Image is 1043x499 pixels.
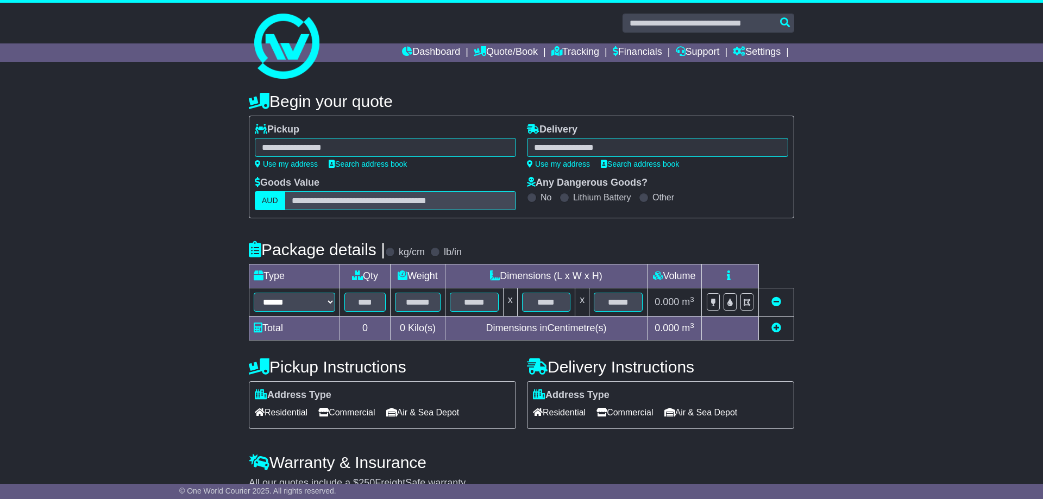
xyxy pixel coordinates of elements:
td: Kilo(s) [391,317,445,340]
span: 250 [359,477,375,488]
label: kg/cm [399,247,425,258]
td: 0 [340,317,391,340]
h4: Begin your quote [249,92,794,110]
span: © One World Courier 2025. All rights reserved. [179,487,336,495]
td: x [503,288,517,317]
span: m [682,323,694,333]
td: Dimensions (L x W x H) [445,264,647,288]
a: Search address book [601,160,679,168]
a: Dashboard [402,43,460,62]
span: 0 [400,323,405,333]
td: Volume [647,264,701,288]
label: Goods Value [255,177,319,189]
span: 0.000 [655,296,679,307]
a: Remove this item [771,296,781,307]
h4: Package details | [249,241,385,258]
label: No [541,192,551,203]
a: Search address book [329,160,407,168]
h4: Warranty & Insurance [249,453,794,471]
label: Address Type [255,389,331,401]
span: Air & Sea Depot [386,404,460,421]
span: Residential [533,404,586,421]
td: Qty [340,264,391,288]
label: AUD [255,191,285,210]
span: Commercial [318,404,375,421]
span: m [682,296,694,307]
label: Pickup [255,124,299,136]
a: Quote/Book [474,43,538,62]
label: lb/in [444,247,462,258]
a: Use my address [255,160,318,168]
label: Lithium Battery [573,192,631,203]
a: Financials [613,43,662,62]
span: Residential [255,404,307,421]
div: All our quotes include a $ FreightSafe warranty. [249,477,794,489]
span: 0.000 [655,323,679,333]
td: x [575,288,589,317]
label: Address Type [533,389,610,401]
h4: Pickup Instructions [249,358,516,376]
td: Weight [391,264,445,288]
span: Commercial [596,404,653,421]
a: Support [676,43,720,62]
label: Any Dangerous Goods? [527,177,648,189]
a: Tracking [551,43,599,62]
a: Settings [733,43,781,62]
label: Delivery [527,124,577,136]
td: Dimensions in Centimetre(s) [445,317,647,340]
a: Use my address [527,160,590,168]
h4: Delivery Instructions [527,358,794,376]
a: Add new item [771,323,781,333]
td: Type [249,264,340,288]
span: Air & Sea Depot [664,404,738,421]
td: Total [249,317,340,340]
sup: 3 [690,295,694,304]
sup: 3 [690,321,694,330]
label: Other [652,192,674,203]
